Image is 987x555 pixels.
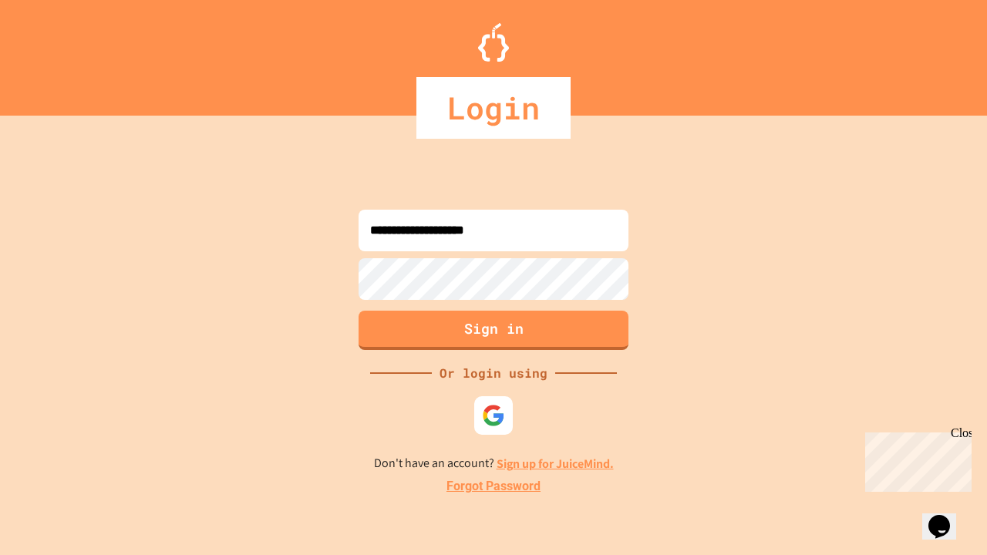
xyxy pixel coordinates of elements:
img: google-icon.svg [482,404,505,427]
iframe: chat widget [922,493,972,540]
div: Or login using [432,364,555,382]
button: Sign in [359,311,628,350]
p: Don't have an account? [374,454,614,473]
a: Forgot Password [446,477,541,496]
div: Chat with us now!Close [6,6,106,98]
iframe: chat widget [859,426,972,492]
img: Logo.svg [478,23,509,62]
a: Sign up for JuiceMind. [497,456,614,472]
div: Login [416,77,571,139]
